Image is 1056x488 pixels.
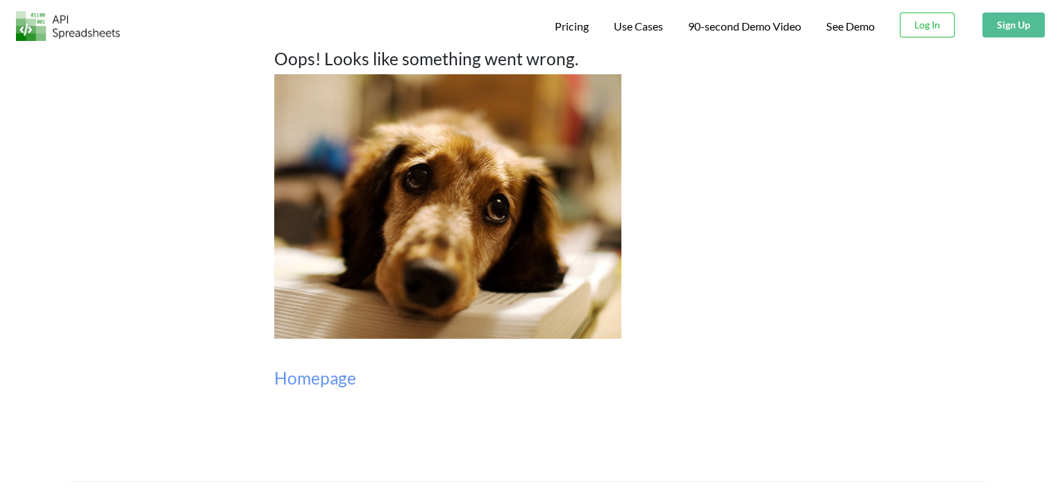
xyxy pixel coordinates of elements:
[274,368,782,388] h3: Homepage
[274,49,782,69] h3: Oops! Looks like something went wrong.
[982,12,1045,37] button: Sign Up
[688,21,801,32] span: 90-second Demo Video
[614,19,663,33] span: Use Cases
[900,12,955,37] button: Log In
[274,74,621,339] img: Sad Puppy
[826,19,875,34] a: See Demo
[16,11,120,41] img: Logo.png
[555,19,589,33] span: Pricing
